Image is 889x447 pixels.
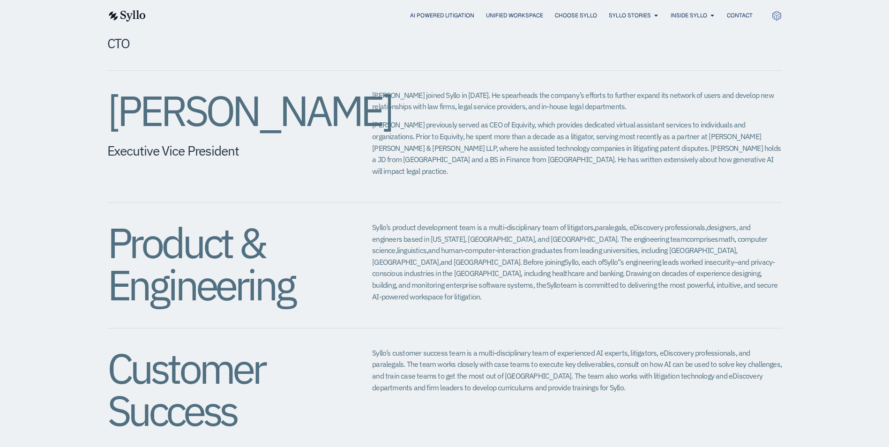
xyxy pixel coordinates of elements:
[727,11,753,20] a: Contact
[164,11,753,20] nav: Menu
[372,246,737,267] span: and human-computer-interaction graduates from leading universities, including [GEOGRAPHIC_DATA], ...
[546,280,560,290] span: Syllo
[107,10,146,22] img: syllo
[410,11,474,20] a: AI Powered Litigation
[609,11,651,20] a: Syllo Stories
[372,120,781,176] span: [PERSON_NAME] previously served as CEO of Equivity, which provides dedicated virtual assistant se...
[107,143,335,159] h5: Executive Vice President​
[486,11,543,20] a: Unified Workspace
[372,223,750,244] span: designers, and engineers based in [US_STATE], [GEOGRAPHIC_DATA], and [GEOGRAPHIC_DATA]. The engin...
[372,257,775,290] span: and privacy-conscious industries in the [GEOGRAPHIC_DATA], including healthcare and banking. Draw...
[619,257,620,267] span: ‘
[107,89,335,132] h2: [PERSON_NAME]
[107,222,335,306] h2: Product & Engineering
[595,223,706,232] span: paralegals, eDiscovery professionals,
[164,11,753,20] div: Menu Toggle
[578,257,604,267] span: , each of
[555,11,597,20] a: Choose Syllo
[372,223,595,232] span: Syllo’s product development team is a multi-disciplinary team of litigators,
[441,257,564,267] span: and [GEOGRAPHIC_DATA]. Before joining
[604,257,618,267] span: Syllo
[397,246,428,255] span: linguistics,
[372,280,777,301] span: team is committed to delivering the most powerful, intuitive, and secure AI-powered workspace for...
[734,257,738,267] span: –
[710,257,734,267] span: security
[107,347,335,432] h2: Customer Success
[372,90,774,112] span: [PERSON_NAME] joined Syllo in [DATE]. He spearheads the company’s efforts to further expand its n...
[107,36,335,52] h5: CTO
[564,257,578,267] span: Syllo
[620,257,710,267] span: s engineering leads worked in
[687,234,718,244] span: comprises
[372,347,782,394] p: Syllo’s customer success team is a multi-disciplinary team of experienced AI experts, litigators,...
[618,257,619,267] span: ‘
[671,11,707,20] a: Inside Syllo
